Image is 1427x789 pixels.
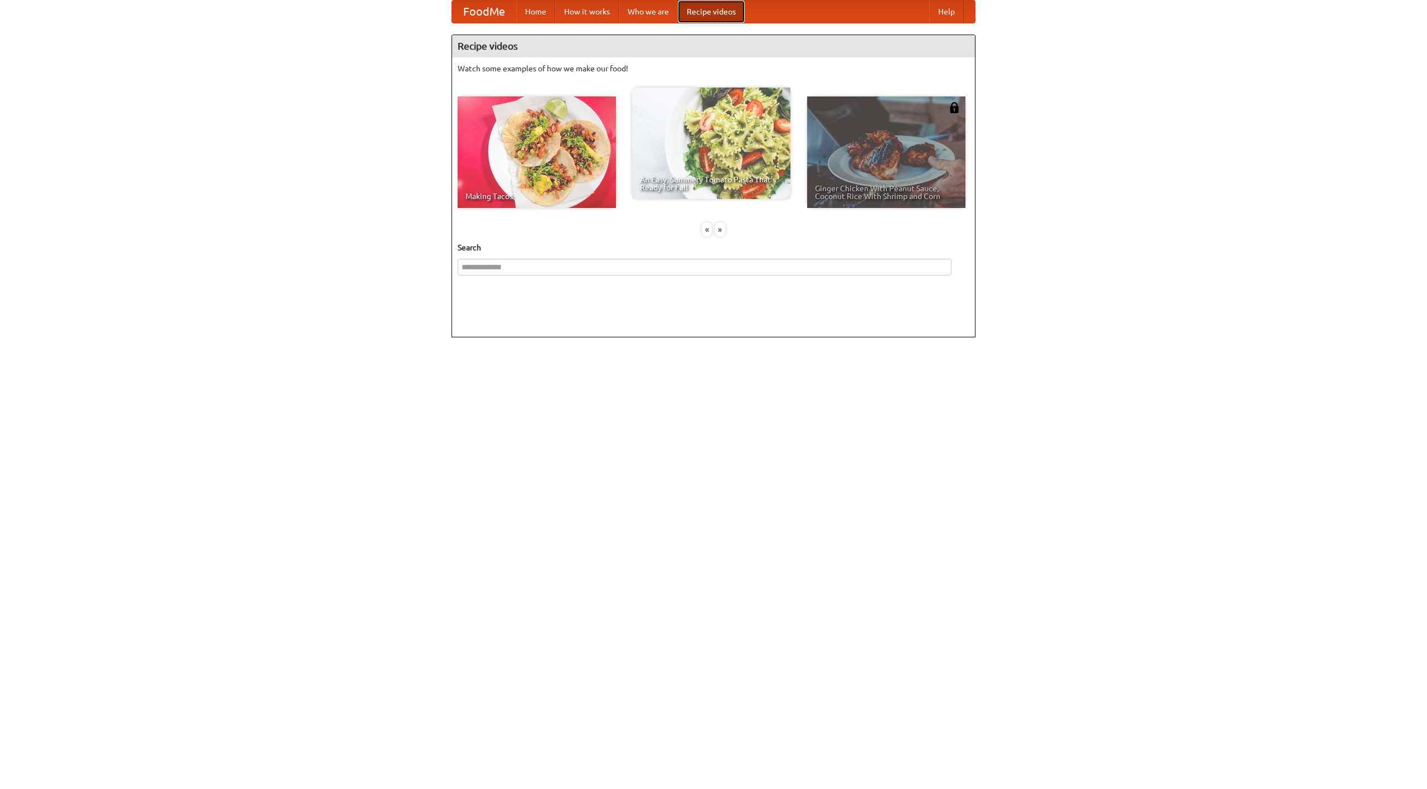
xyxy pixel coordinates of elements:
h5: Search [458,242,969,253]
a: FoodMe [452,1,516,23]
a: Who we are [619,1,678,23]
a: Help [929,1,964,23]
h4: Recipe videos [452,35,975,57]
img: 483408.png [949,102,960,113]
a: An Easy, Summery Tomato Pasta That's Ready for Fall [632,88,790,199]
div: » [715,222,725,236]
a: Making Tacos [458,96,616,208]
a: How it works [555,1,619,23]
span: An Easy, Summery Tomato Pasta That's Ready for Fall [640,176,783,191]
p: Watch some examples of how we make our food! [458,63,969,74]
a: Home [516,1,555,23]
span: Making Tacos [465,192,608,200]
div: « [702,222,712,236]
a: Recipe videos [678,1,745,23]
